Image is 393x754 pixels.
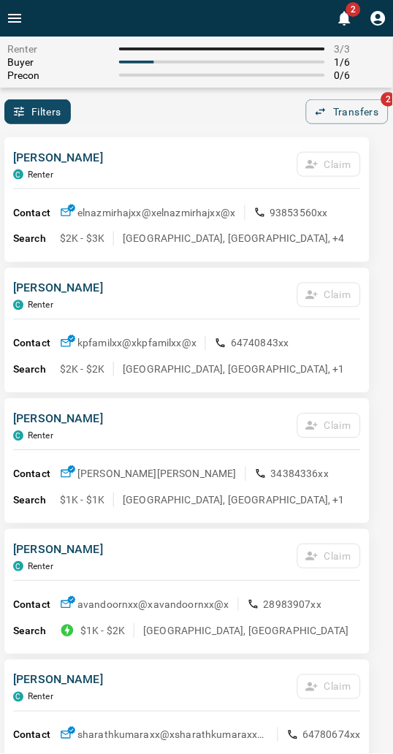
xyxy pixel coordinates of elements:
[13,693,23,703] div: condos.ca
[13,232,60,247] p: Search
[13,672,103,690] p: [PERSON_NAME]
[80,624,125,639] p: $1K - $2K
[334,69,386,81] span: 0 / 6
[77,728,269,743] p: sharathkumaraxx@x sharathkumaraxx@x
[303,728,362,743] p: 64780674xx
[123,493,345,508] p: [GEOGRAPHIC_DATA], [GEOGRAPHIC_DATA], +1
[13,280,103,297] p: [PERSON_NAME]
[13,411,103,428] p: [PERSON_NAME]
[306,99,389,124] button: Transfers
[334,43,386,55] span: 3 / 3
[7,43,110,55] span: Renter
[13,467,60,482] p: Contact
[4,99,71,124] button: Filters
[13,431,23,441] div: condos.ca
[28,170,53,180] p: Renter
[77,598,229,612] p: avandoornxx@x avandoornxx@x
[264,598,322,612] p: 28983907xx
[13,336,60,351] p: Contact
[77,336,196,351] p: kpfamilxx@x kpfamilxx@x
[13,624,60,639] p: Search
[13,541,103,559] p: [PERSON_NAME]
[7,69,110,81] span: Precon
[28,431,53,441] p: Renter
[231,336,289,351] p: 64740843xx
[13,149,103,167] p: [PERSON_NAME]
[123,362,345,377] p: [GEOGRAPHIC_DATA], [GEOGRAPHIC_DATA], +1
[334,56,386,68] span: 1 / 6
[28,300,53,311] p: Renter
[60,362,104,377] p: $2K - $2K
[270,205,329,220] p: 93853560xx
[330,4,359,33] button: 2
[13,598,60,613] p: Contact
[60,232,104,246] p: $2K - $3K
[13,493,60,509] p: Search
[7,56,110,68] span: Buyer
[13,562,23,572] div: condos.ca
[13,300,23,311] div: condos.ca
[123,232,345,246] p: [GEOGRAPHIC_DATA], [GEOGRAPHIC_DATA], +4
[13,728,60,744] p: Contact
[143,624,348,639] p: [GEOGRAPHIC_DATA], [GEOGRAPHIC_DATA]
[77,205,236,220] p: elnazmirhajxx@x elnazmirhajxx@x
[271,467,329,481] p: 34384336xx
[60,493,104,508] p: $1K - $1K
[13,170,23,180] div: condos.ca
[28,693,53,703] p: Renter
[13,205,60,221] p: Contact
[346,2,361,17] span: 2
[364,4,393,33] button: Profile
[28,562,53,572] p: Renter
[77,467,237,481] p: [PERSON_NAME] [PERSON_NAME]
[13,362,60,378] p: Search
